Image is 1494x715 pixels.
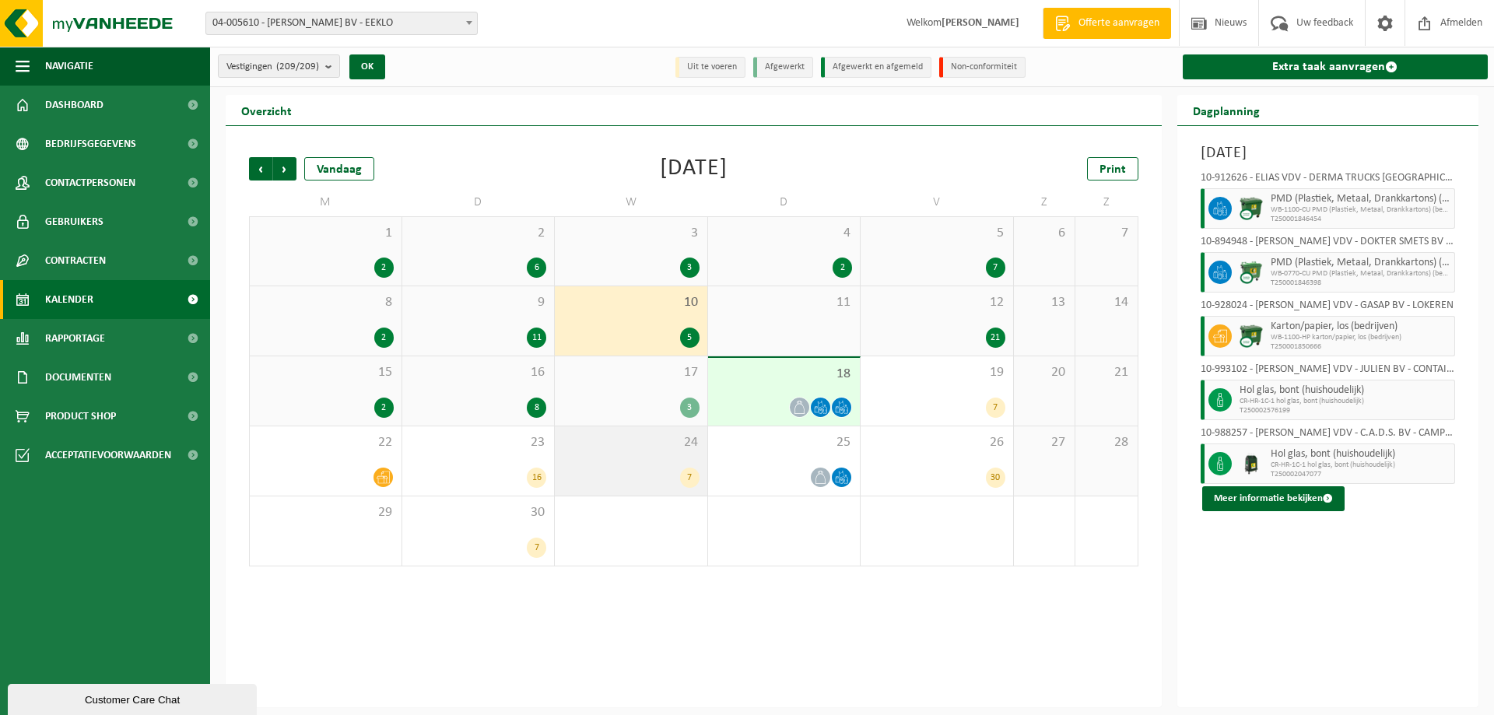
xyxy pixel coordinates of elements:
span: PMD (Plastiek, Metaal, Drankkartons) (bedrijven) [1271,193,1451,205]
span: Contactpersonen [45,163,135,202]
div: 16 [527,468,546,488]
span: Kalender [45,280,93,319]
span: 3 [563,225,700,242]
div: 8 [527,398,546,418]
img: CR-HR-1C-1000-PES-01 [1240,452,1263,475]
span: 15 [258,364,394,381]
span: 19 [868,364,1005,381]
span: 11 [716,294,853,311]
span: 14 [1083,294,1129,311]
span: 23 [410,434,547,451]
div: 2 [374,398,394,418]
span: 12 [868,294,1005,311]
span: Documenten [45,358,111,397]
img: WB-0770-CU [1240,261,1263,284]
div: 21 [986,328,1005,348]
span: WB-1100-HP karton/papier, los (bedrijven) [1271,333,1451,342]
h2: Overzicht [226,95,307,125]
span: Offerte aanvragen [1075,16,1163,31]
td: W [555,188,708,216]
a: Extra taak aanvragen [1183,54,1489,79]
span: Contracten [45,241,106,280]
span: 25 [716,434,853,451]
span: 18 [716,366,853,383]
td: Z [1014,188,1076,216]
div: Vandaag [304,157,374,181]
span: Hol glas, bont (huishoudelijk) [1240,384,1451,397]
span: 26 [868,434,1005,451]
div: 30 [986,468,1005,488]
li: Non-conformiteit [939,57,1026,78]
td: V [861,188,1014,216]
div: 10-928024 - [PERSON_NAME] VDV - GASAP BV - LOKEREN [1201,300,1456,316]
strong: [PERSON_NAME] [942,17,1019,29]
span: 16 [410,364,547,381]
span: Hol glas, bont (huishoudelijk) [1271,448,1451,461]
td: D [402,188,556,216]
span: Rapportage [45,319,105,358]
span: 27 [1022,434,1068,451]
div: 2 [374,258,394,278]
span: 28 [1083,434,1129,451]
span: Product Shop [45,397,116,436]
li: Afgewerkt [753,57,813,78]
span: T250001846398 [1271,279,1451,288]
div: 7 [680,468,700,488]
div: 3 [680,398,700,418]
li: Afgewerkt en afgemeld [821,57,931,78]
div: 2 [833,258,852,278]
button: Vestigingen(209/209) [218,54,340,78]
span: T250002047077 [1271,470,1451,479]
span: 21 [1083,364,1129,381]
span: 10 [563,294,700,311]
div: 11 [527,328,546,348]
div: 6 [527,258,546,278]
td: D [708,188,861,216]
td: M [249,188,402,216]
div: 10-993102 - [PERSON_NAME] VDV - JULIEN BV - CONTAINERLOKAAL - [GEOGRAPHIC_DATA] [1201,364,1456,380]
span: 17 [563,364,700,381]
span: 6 [1022,225,1068,242]
span: 8 [258,294,394,311]
div: 7 [986,258,1005,278]
span: 2 [410,225,547,242]
span: Bedrijfsgegevens [45,124,136,163]
span: Dashboard [45,86,103,124]
span: Navigatie [45,47,93,86]
button: Meer informatie bekijken [1202,486,1345,511]
div: 10-894948 - [PERSON_NAME] VDV - DOKTER SMETS BV - ASSEBROEK [1201,237,1456,252]
span: T250001850666 [1271,342,1451,352]
span: Vorige [249,157,272,181]
span: T250001846454 [1271,215,1451,224]
div: 5 [680,328,700,348]
div: 3 [680,258,700,278]
li: Uit te voeren [675,57,745,78]
span: Print [1099,163,1126,176]
span: Karton/papier, los (bedrijven) [1271,321,1451,333]
span: 7 [1083,225,1129,242]
span: Volgende [273,157,296,181]
count: (209/209) [276,61,319,72]
span: PMD (Plastiek, Metaal, Drankkartons) (bedrijven) [1271,257,1451,269]
span: 5 [868,225,1005,242]
h3: [DATE] [1201,142,1456,165]
span: T250002576199 [1240,406,1451,415]
div: 2 [374,328,394,348]
span: 13 [1022,294,1068,311]
td: Z [1075,188,1138,216]
img: WB-1100-CU [1240,324,1263,348]
span: 24 [563,434,700,451]
a: Offerte aanvragen [1043,8,1171,39]
span: 04-005610 - ELIAS VANDEVOORDE BV - EEKLO [206,12,477,34]
span: 1 [258,225,394,242]
button: OK [349,54,385,79]
span: WB-0770-CU PMD (Plastiek, Metaal, Drankkartons) (bedrijven) [1271,269,1451,279]
span: CR-HR-1C-1 hol glas, bont (huishoudelijk) [1240,397,1451,406]
div: 7 [527,538,546,558]
span: 22 [258,434,394,451]
span: 4 [716,225,853,242]
h2: Dagplanning [1177,95,1275,125]
iframe: chat widget [8,681,260,715]
div: 7 [986,398,1005,418]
